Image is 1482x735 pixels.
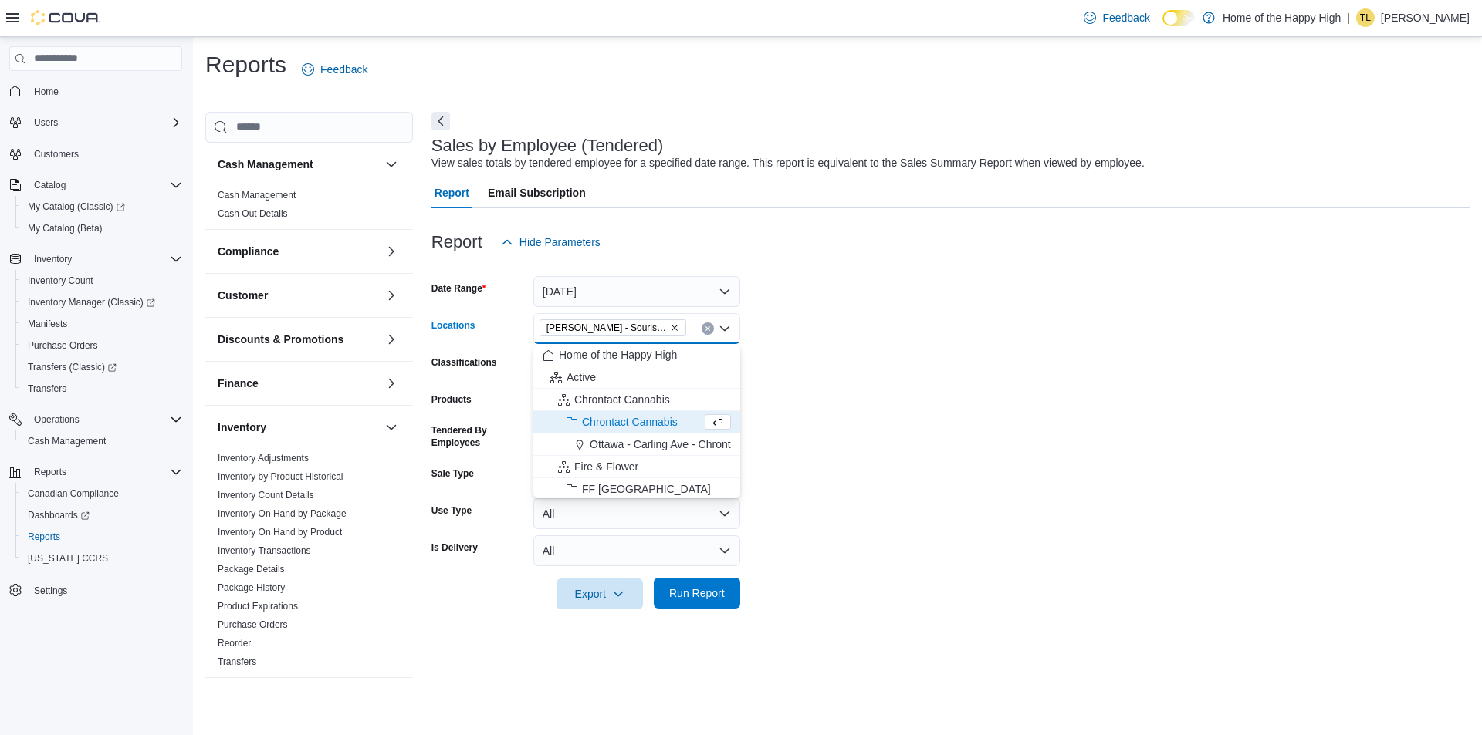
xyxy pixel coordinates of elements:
[28,113,182,132] span: Users
[519,234,601,250] span: Hide Parameters
[205,49,286,80] h1: Reports
[22,197,182,216] span: My Catalog (Classic)
[582,414,678,430] span: Chrontact Cannabis
[218,420,266,435] h3: Inventory
[34,253,72,265] span: Inventory
[670,323,679,332] button: Remove Estevan - Souris Avenue - Fire & Flower from selection in this group
[218,582,285,593] a: Package History
[533,276,740,307] button: [DATE]
[540,319,686,336] span: Estevan - Souris Avenue - Fire & Flower
[218,507,347,520] span: Inventory On Hand by Package
[28,487,119,500] span: Canadian Compliance
[533,366,740,389] button: Active
[431,233,482,251] h3: Report
[574,459,638,474] span: Fire & Flower
[15,526,188,548] button: Reports
[431,424,527,449] label: Tendered By Employees
[431,356,497,369] label: Classifications
[15,483,188,504] button: Canadian Compliance
[3,174,188,196] button: Catalog
[28,250,182,268] span: Inventory
[1078,2,1155,33] a: Feedback
[3,578,188,601] button: Settings
[654,578,740,609] button: Run Report
[22,271,100,290] a: Inventory Count
[566,578,634,609] span: Export
[3,409,188,430] button: Operations
[218,288,268,303] h3: Customer
[22,219,109,238] a: My Catalog (Beta)
[28,580,182,599] span: Settings
[218,563,285,575] span: Package Details
[15,430,188,452] button: Cash Management
[218,471,343,482] a: Inventory by Product Historical
[15,313,188,335] button: Manifests
[205,449,413,677] div: Inventory
[546,320,667,335] span: [PERSON_NAME] - Souris Avenue - Fire & Flower
[382,286,401,305] button: Customer
[34,466,66,478] span: Reports
[1347,8,1350,27] p: |
[218,526,342,538] span: Inventory On Hand by Product
[15,217,188,239] button: My Catalog (Beta)
[34,179,66,191] span: Catalog
[22,432,112,450] a: Cash Management
[218,288,379,303] button: Customer
[218,508,347,519] a: Inventory On Hand by Package
[22,379,182,398] span: Transfers
[218,619,288,631] span: Purchase Orders
[28,222,103,234] span: My Catalog (Beta)
[15,356,188,378] a: Transfers (Classic)
[22,293,161,312] a: Inventory Manager (Classic)
[431,155,1145,171] div: View sales totals by tendered employee for a specified date range. This report is equivalent to t...
[22,484,125,503] a: Canadian Compliance
[533,389,740,411] button: Chrontact Cannabis
[28,435,106,447] span: Cash Management
[1360,8,1371,27] span: TL
[28,410,86,429] button: Operations
[218,619,288,630] a: Purchase Orders
[28,383,66,395] span: Transfers
[28,552,108,565] span: [US_STATE] CCRS
[382,155,401,174] button: Cash Management
[22,358,123,376] a: Transfers (Classic)
[31,10,100,25] img: Cova
[15,292,188,313] a: Inventory Manager (Classic)
[1223,8,1341,27] p: Home of the Happy High
[15,196,188,217] a: My Catalog (Classic)
[3,80,188,103] button: Home
[218,601,298,612] a: Product Expirations
[22,549,114,568] a: [US_STATE] CCRS
[218,190,296,201] a: Cash Management
[28,463,182,481] span: Reports
[218,244,379,259] button: Compliance
[22,336,104,355] a: Purchase Orders
[28,361,117,373] span: Transfers (Classic)
[15,335,188,356] button: Purchase Orders
[218,656,256,667] a: Transfers
[22,549,182,568] span: Washington CCRS
[218,692,255,707] h3: Loyalty
[218,189,296,201] span: Cash Management
[218,489,314,501] span: Inventory Count Details
[382,242,401,261] button: Compliance
[34,148,79,160] span: Customers
[218,638,251,649] a: Reorder
[533,344,740,366] button: Home of the Happy High
[218,157,379,172] button: Cash Management
[218,332,343,347] h3: Discounts & Promotions
[431,504,472,517] label: Use Type
[218,470,343,483] span: Inventory by Product Historical
[28,582,73,600] a: Settings
[488,177,586,208] span: Email Subscription
[15,270,188,292] button: Inventory Count
[533,498,740,529] button: All
[28,339,98,352] span: Purchase Orders
[1102,10,1149,25] span: Feedback
[28,410,182,429] span: Operations
[28,201,125,213] span: My Catalog (Classic)
[15,548,188,569] button: [US_STATE] CCRS
[22,506,182,524] span: Dashboards
[431,137,664,155] h3: Sales by Employee (Tendered)
[22,315,73,333] a: Manifests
